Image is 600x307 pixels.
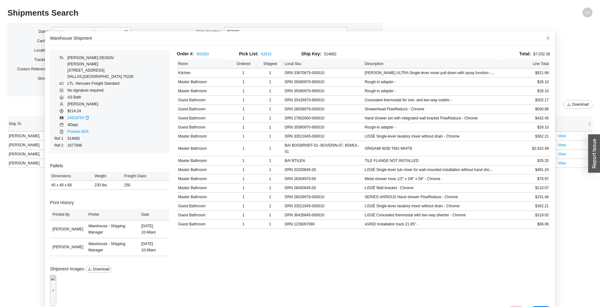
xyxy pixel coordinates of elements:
[363,50,550,58] div: $7,032.39
[301,50,363,58] div: 514682
[563,100,592,109] button: downloadDownload
[497,193,550,202] td: $151.46
[497,184,550,193] td: $110.07
[257,174,283,184] td: 1
[257,123,283,132] td: 1
[17,65,52,73] label: Custom Reference
[50,199,169,206] h3: Print History
[87,29,92,34] span: swap-right
[177,174,230,184] td: Master Bathroom
[230,220,257,229] td: 1
[567,103,571,107] span: download
[7,132,79,141] td: [PERSON_NAME]
[283,202,363,211] td: DRN 33521845-000010
[67,55,133,80] div: [PERSON_NAME] DESIGN [PERSON_NAME] [STREET_ADDRESS] DALLAS , [GEOGRAPHIC_DATA] 75226
[67,116,84,120] a: 24618793
[257,59,283,68] th: Shipped
[88,267,92,271] span: download
[230,193,257,202] td: 1
[365,79,495,85] div: Rough-in adapter -
[283,165,363,174] td: DRN 33200845-00
[67,142,134,149] td: 1077948
[139,238,169,256] td: [DATE] 10:48am
[39,27,53,36] label: Dates
[50,265,169,273] h3: Shipment Images
[93,181,123,190] td: 230 lbs.
[257,141,283,156] td: 1
[283,211,363,220] td: DRN 36426845-000010
[283,132,363,141] td: DRN 33521845-000010
[60,116,63,120] span: barcode
[54,135,67,142] td: Ref 1
[283,87,363,96] td: DRN 35080970-900010
[230,141,257,156] td: 1
[93,28,124,35] input: To
[230,114,257,123] td: 1
[177,220,230,229] td: Guest Bathroom
[497,211,550,220] td: $319.02
[230,123,257,132] td: 1
[86,238,139,256] td: Warehouse - Shipping Manager
[257,156,283,165] td: 1
[239,51,258,56] span: Pick List:
[85,266,112,273] button: downloadDownload
[60,95,63,99] span: home
[283,174,363,184] td: DRN 28304970-00
[283,114,363,123] td: DRN 27802660-000010
[177,165,230,174] td: Master Bathroom
[60,123,63,127] span: calendar
[497,59,550,68] th: Line Total
[34,55,52,64] label: Tracking
[60,102,63,106] span: user
[230,156,257,165] td: 1
[123,172,169,181] th: Freight Class
[177,51,194,56] span: Order #:
[230,59,257,68] th: Ordered
[50,162,169,169] h3: Pallets
[86,220,139,238] td: Warehouse - Shipping Manager
[60,88,63,92] span: form
[7,141,79,150] td: [PERSON_NAME]
[230,211,257,220] td: 1
[177,87,230,96] td: Master Bathroom
[558,161,566,165] a: View
[54,142,67,149] td: Ref 2
[230,165,257,174] td: 1
[67,80,134,87] td: LTL: Hercules Freight Standard
[365,70,495,76] div: TARA ULTRA Single-lever mixer pull-down with spray function - Chrome
[283,220,363,229] td: DRN 1236097090
[365,167,495,173] div: LISSÉ Single-lever tub mixer for wall-mounted installation without hand shower set - Chrome
[283,105,363,114] td: DRN 28508979-000010
[497,114,550,123] td: $432.45
[301,51,322,56] span: Ship Key:
[50,209,86,220] th: Printed By
[283,141,363,156] td: BAI BOOBRI00T-01--BOVERIN-07, BSMUL-01
[9,121,73,127] span: Ship To
[93,172,123,181] th: Weight
[67,108,134,114] td: $214.24
[546,36,550,40] span: close
[123,181,169,190] td: 250
[87,29,92,34] span: to
[50,172,93,181] th: Dimensions
[177,211,230,220] td: Guest Bathroom
[139,209,169,220] th: Date
[177,156,230,165] td: Master Bathroom
[365,158,495,164] div: TILE FLANGE NOT INSTALLED
[365,106,495,112] div: Showerhead FlowReduce - Chrome
[572,101,589,108] span: Download
[177,184,230,193] td: Master Bathroom
[67,87,134,94] td: No signature required
[177,59,230,68] th: Room
[283,193,363,202] td: DRN 28029979-000010
[55,28,86,35] input: From
[283,78,363,87] td: DRN 35080970-900010
[365,97,495,103] div: Concealed thermostat for one- and two-way outlets -
[497,156,550,165] td: $35.20
[177,193,230,202] td: Master Bathroom
[230,132,257,141] td: 1
[283,123,363,132] td: DRN 35080970-900010
[257,105,283,114] td: 1
[230,202,257,211] td: 1
[50,35,550,42] div: Warehouse Shipment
